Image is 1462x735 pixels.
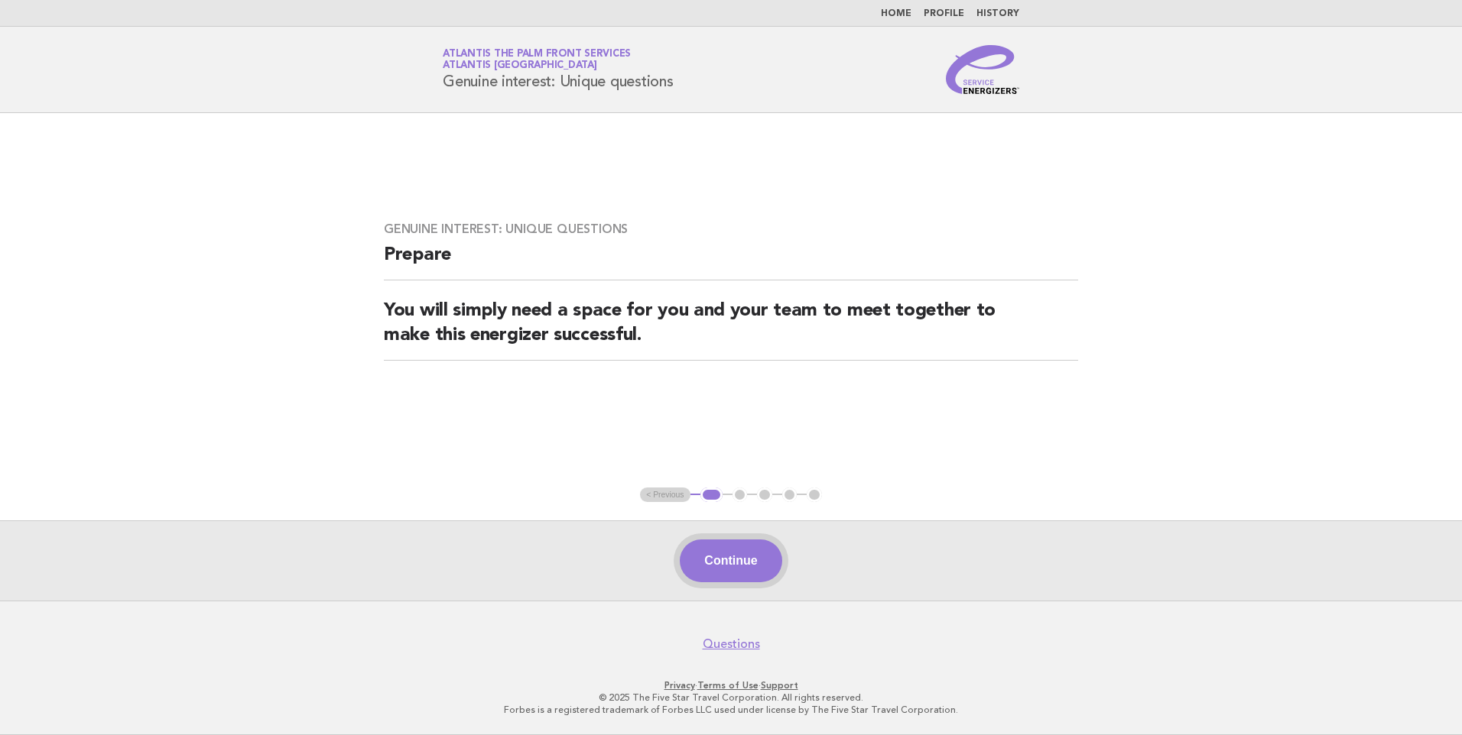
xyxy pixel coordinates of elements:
[881,9,911,18] a: Home
[443,50,674,89] h1: Genuine interest: Unique questions
[263,691,1199,704] p: © 2025 The Five Star Travel Corporation. All rights reserved.
[443,61,597,71] span: Atlantis [GEOGRAPHIC_DATA]
[263,704,1199,716] p: Forbes is a registered trademark of Forbes LLC used under license by The Five Star Travel Corpora...
[443,49,631,70] a: Atlantis The Palm Front ServicesAtlantis [GEOGRAPHIC_DATA]
[761,680,798,691] a: Support
[976,9,1019,18] a: History
[703,636,760,652] a: Questions
[697,680,759,691] a: Terms of Use
[700,487,723,503] button: 1
[384,299,1078,361] h2: You will simply need a space for you and your team to meet together to make this energizer succes...
[924,9,964,18] a: Profile
[263,679,1199,691] p: · ·
[384,243,1078,280] h2: Prepare
[384,222,1078,237] h3: Genuine interest: Unique questions
[664,680,695,691] a: Privacy
[946,45,1019,94] img: Service Energizers
[680,539,781,582] button: Continue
